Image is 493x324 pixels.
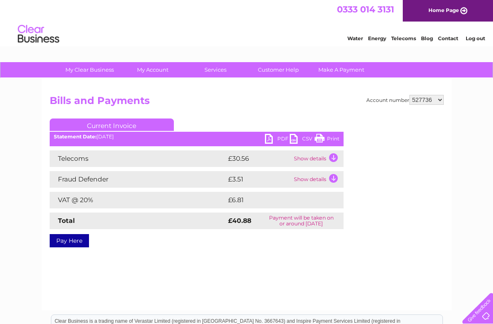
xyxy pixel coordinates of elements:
a: My Clear Business [55,62,124,77]
a: Log out [466,35,485,41]
td: £30.56 [226,150,292,167]
td: Show details [292,171,344,188]
a: 0333 014 3131 [337,4,394,15]
td: Fraud Defender [50,171,226,188]
a: Blog [421,35,433,41]
strong: Total [58,217,75,225]
a: Print [315,134,339,146]
h2: Bills and Payments [50,95,444,111]
a: Water [347,35,363,41]
a: Energy [368,35,386,41]
td: VAT @ 20% [50,192,226,208]
b: Statement Date: [54,133,96,140]
td: £3.51 [226,171,292,188]
a: Services [181,62,250,77]
a: Customer Help [244,62,313,77]
a: CSV [290,134,315,146]
td: £6.81 [226,192,323,208]
a: Telecoms [391,35,416,41]
div: Clear Business is a trading name of Verastar Limited (registered in [GEOGRAPHIC_DATA] No. 3667643... [51,5,442,40]
a: Pay Here [50,234,89,247]
a: Current Invoice [50,118,174,131]
a: Make A Payment [307,62,375,77]
div: [DATE] [50,134,344,140]
div: Account number [366,95,444,105]
strong: £40.88 [228,217,251,225]
td: Payment will be taken on or around [DATE] [259,213,343,229]
a: Contact [438,35,458,41]
a: My Account [118,62,187,77]
img: logo.png [17,22,60,47]
td: Show details [292,150,344,167]
a: PDF [265,134,290,146]
td: Telecoms [50,150,226,167]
